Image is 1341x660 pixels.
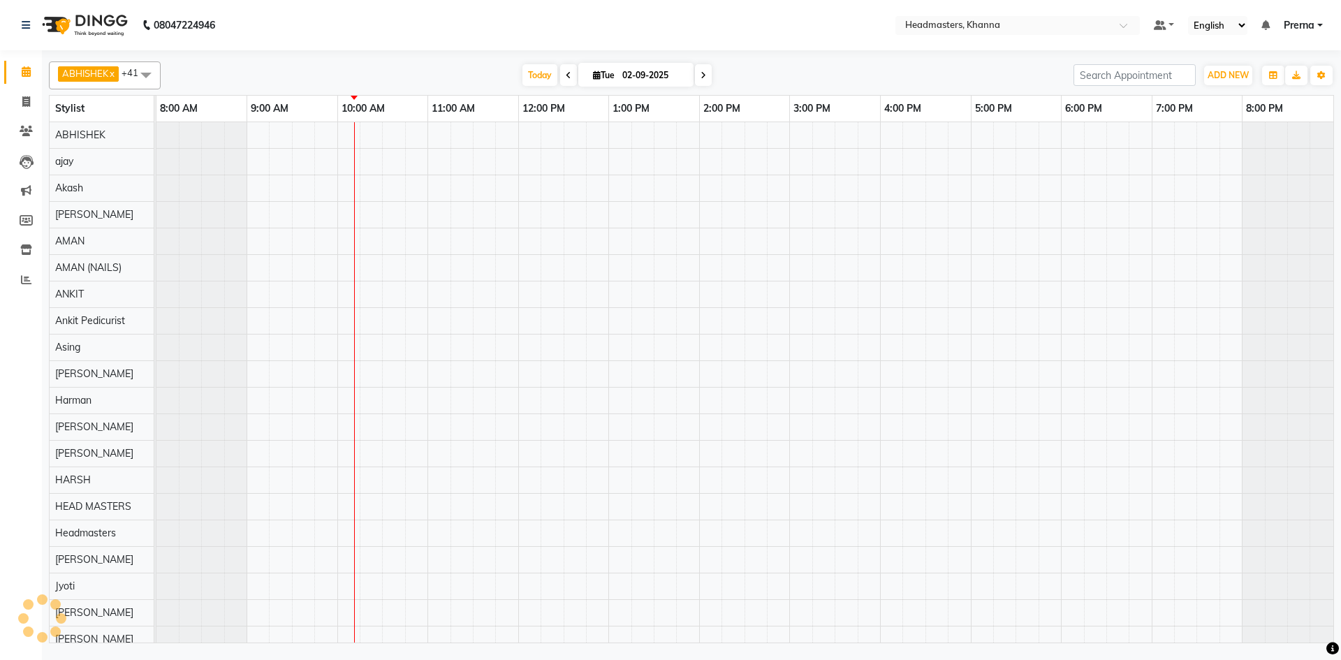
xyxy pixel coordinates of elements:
span: Today [522,64,557,86]
span: Jyoti [55,580,75,592]
a: 9:00 AM [247,98,292,119]
a: 11:00 AM [428,98,478,119]
span: Stylist [55,102,85,115]
span: Tue [589,70,618,80]
b: 08047224946 [154,6,215,45]
a: 6:00 PM [1062,98,1106,119]
span: ABHISHEK [55,129,105,141]
span: [PERSON_NAME] [55,553,133,566]
a: 7:00 PM [1152,98,1196,119]
span: Headmasters [55,527,116,539]
span: Asing [55,341,80,353]
a: 3:00 PM [790,98,834,119]
span: [PERSON_NAME] [55,208,133,221]
span: Ankit Pedicurist [55,314,125,327]
a: 12:00 PM [519,98,569,119]
span: +41 [122,67,149,78]
a: 10:00 AM [338,98,388,119]
span: ajay [55,155,73,168]
span: [PERSON_NAME] [55,633,133,645]
span: ANKIT [55,288,84,300]
a: x [108,68,115,79]
span: Prerna [1284,18,1314,33]
img: logo [36,6,131,45]
a: 8:00 AM [156,98,201,119]
a: 2:00 PM [700,98,744,119]
span: AMAN (NAILS) [55,261,122,274]
span: ABHISHEK [62,68,108,79]
input: 2025-09-02 [618,65,688,86]
a: 8:00 PM [1243,98,1287,119]
span: HARSH [55,474,91,486]
input: Search Appointment [1073,64,1196,86]
span: Akash [55,182,83,194]
span: [PERSON_NAME] [55,447,133,460]
a: 4:00 PM [881,98,925,119]
span: [PERSON_NAME] [55,606,133,619]
span: AMAN [55,235,85,247]
span: [PERSON_NAME] [55,367,133,380]
a: 1:00 PM [609,98,653,119]
a: 5:00 PM [972,98,1016,119]
span: [PERSON_NAME] [55,420,133,433]
span: ADD NEW [1208,70,1249,80]
button: ADD NEW [1204,66,1252,85]
span: Harman [55,394,91,406]
span: HEAD MASTERS [55,500,131,513]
